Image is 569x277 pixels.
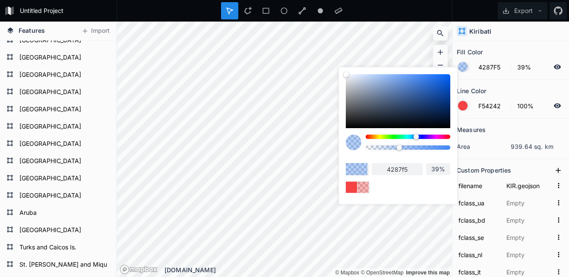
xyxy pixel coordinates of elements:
a: Map feedback [406,270,450,276]
h2: Measures [457,123,486,136]
a: Mapbox logo [120,264,158,274]
input: Empty [505,231,553,244]
button: Import [77,24,114,38]
dt: area [457,142,511,151]
h2: Fill Color [457,45,483,59]
input: Name [457,179,500,192]
input: Name [457,196,500,209]
input: Name [457,231,500,244]
dd: 939.64 sq. km [511,142,565,151]
button: Export [498,2,547,19]
input: Empty [505,214,553,227]
a: OpenStreetMap [361,270,404,276]
h4: Kiribati [469,27,491,36]
input: Empty [505,179,553,192]
h2: Custom Properties [457,164,511,177]
input: Name [457,248,500,261]
input: Name [457,214,500,227]
a: Mapbox [335,270,359,276]
input: Empty [505,196,553,209]
span: Features [19,26,45,35]
h2: Line Color [457,84,486,98]
div: [DOMAIN_NAME] [164,265,452,274]
input: Empty [505,248,553,261]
